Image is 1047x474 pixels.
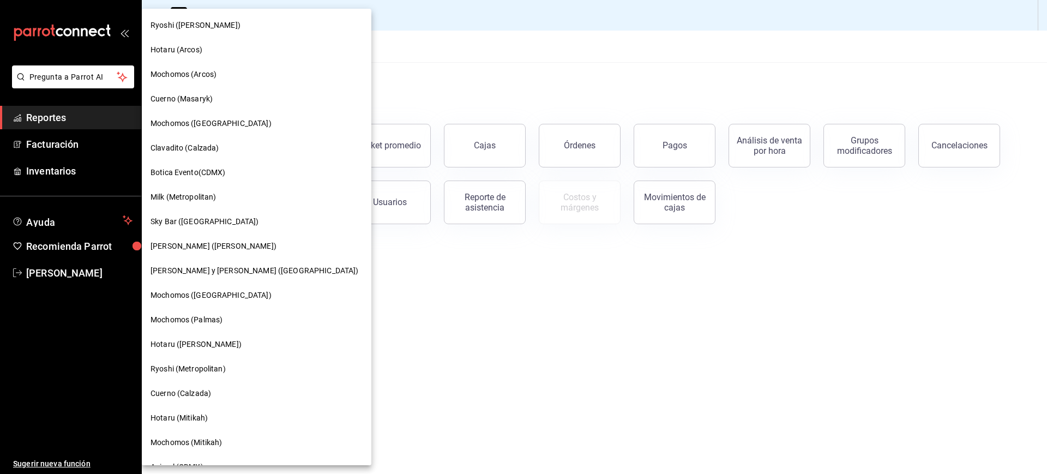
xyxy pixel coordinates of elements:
span: Ryoshi (Metropolitan) [151,363,226,375]
div: Clavadito (Calzada) [142,136,371,160]
div: Botica Evento(CDMX) [142,160,371,185]
span: Ryoshi ([PERSON_NAME]) [151,20,240,31]
div: Milk (Metropolitan) [142,185,371,209]
span: Mochomos (Arcos) [151,69,216,80]
div: Hotaru (Mitikah) [142,406,371,430]
div: [PERSON_NAME] y [PERSON_NAME] ([GEOGRAPHIC_DATA]) [142,259,371,283]
div: Mochomos (Arcos) [142,62,371,87]
span: Milk (Metropolitan) [151,191,216,203]
div: Ryoshi (Metropolitan) [142,357,371,381]
span: Hotaru (Arcos) [151,44,202,56]
div: Sky Bar ([GEOGRAPHIC_DATA]) [142,209,371,234]
span: Botica Evento(CDMX) [151,167,226,178]
span: Animal (CDMX) [151,461,203,473]
div: Mochomos ([GEOGRAPHIC_DATA]) [142,111,371,136]
span: [PERSON_NAME] ([PERSON_NAME]) [151,241,276,252]
div: Cuerno (Masaryk) [142,87,371,111]
div: Mochomos (Mitikah) [142,430,371,455]
div: [PERSON_NAME] ([PERSON_NAME]) [142,234,371,259]
span: Hotaru (Mitikah) [151,412,208,424]
span: Mochomos (Mitikah) [151,437,222,448]
span: Sky Bar ([GEOGRAPHIC_DATA]) [151,216,259,227]
span: Cuerno (Masaryk) [151,93,213,105]
div: Mochomos (Palmas) [142,308,371,332]
div: Hotaru (Arcos) [142,38,371,62]
span: [PERSON_NAME] y [PERSON_NAME] ([GEOGRAPHIC_DATA]) [151,265,358,277]
div: Hotaru ([PERSON_NAME]) [142,332,371,357]
div: Mochomos ([GEOGRAPHIC_DATA]) [142,283,371,308]
span: Cuerno (Calzada) [151,388,211,399]
span: Mochomos ([GEOGRAPHIC_DATA]) [151,118,272,129]
span: Mochomos (Palmas) [151,314,222,326]
span: Hotaru ([PERSON_NAME]) [151,339,242,350]
span: Clavadito (Calzada) [151,142,219,154]
span: Mochomos ([GEOGRAPHIC_DATA]) [151,290,272,301]
div: Cuerno (Calzada) [142,381,371,406]
div: Ryoshi ([PERSON_NAME]) [142,13,371,38]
